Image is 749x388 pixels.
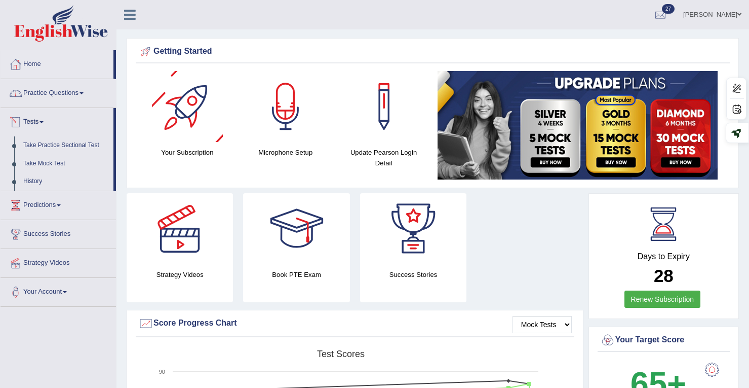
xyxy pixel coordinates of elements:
a: Predictions [1,191,116,217]
a: Home [1,50,113,76]
a: Your Account [1,278,116,303]
div: Getting Started [138,44,727,59]
h4: Days to Expiry [600,252,727,261]
h4: Strategy Videos [127,269,233,280]
h4: Your Subscription [143,147,231,158]
h4: Update Pearson Login Detail [340,147,428,168]
tspan: Test scores [317,349,365,359]
b: 28 [654,266,674,286]
div: Your Target Score [600,333,727,348]
text: 90 [159,369,165,375]
h4: Success Stories [360,269,466,280]
a: Take Mock Test [19,155,113,173]
a: Renew Subscription [624,291,701,308]
h4: Book PTE Exam [243,269,349,280]
a: Success Stories [1,220,116,245]
span: 27 [662,4,675,14]
a: Tests [1,108,113,133]
div: Score Progress Chart [138,316,572,331]
h4: Microphone Setup [242,147,330,158]
a: History [19,172,113,191]
a: Practice Questions [1,79,116,104]
a: Strategy Videos [1,249,116,274]
a: Take Practice Sectional Test [19,136,113,155]
img: small5.jpg [438,71,718,180]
